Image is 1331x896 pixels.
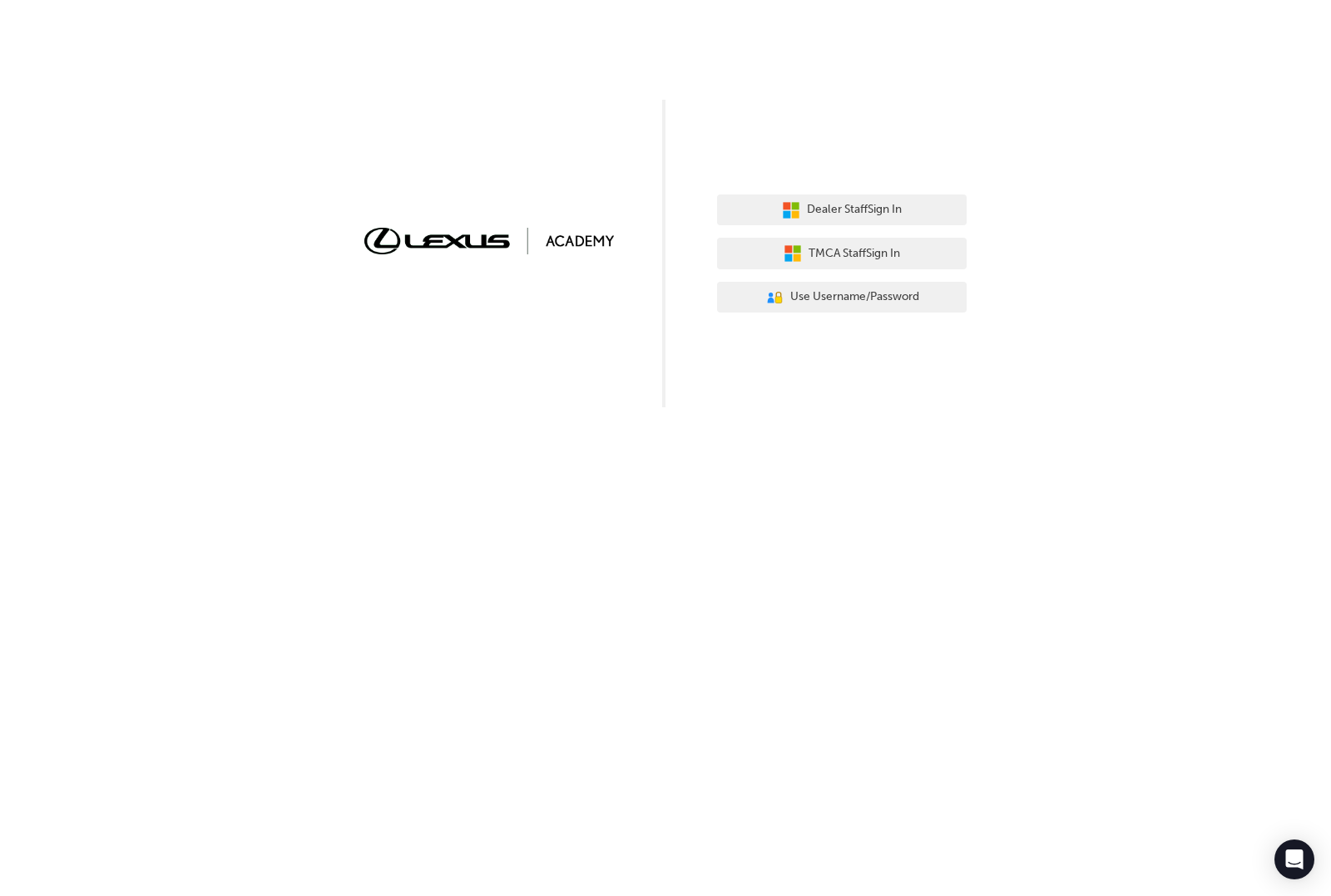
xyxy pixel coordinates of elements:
img: Trak [364,228,614,254]
span: Dealer Staff Sign In [807,200,902,219]
button: Dealer StaffSign In [717,194,967,226]
div: Open Intercom Messenger [1274,839,1314,879]
span: TMCA Staff Sign In [809,244,900,263]
button: Use Username/Password [717,282,967,313]
span: Use Username/Password [790,288,919,307]
button: TMCA StaffSign In [717,238,967,269]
